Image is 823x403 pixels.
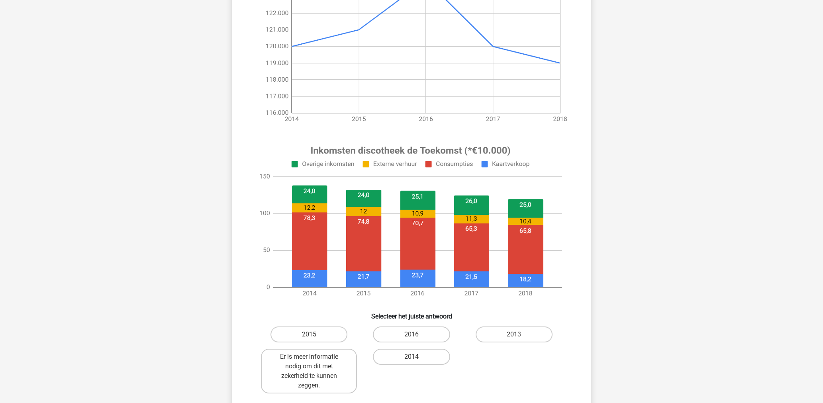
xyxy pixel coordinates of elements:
h6: Selecteer het juiste antwoord [245,306,578,320]
label: 2015 [270,326,347,342]
label: 2016 [373,326,450,342]
label: 2013 [476,326,553,342]
label: Er is meer informatie nodig om dit met zekerheid te kunnen zeggen. [261,349,357,393]
label: 2014 [373,349,450,365]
